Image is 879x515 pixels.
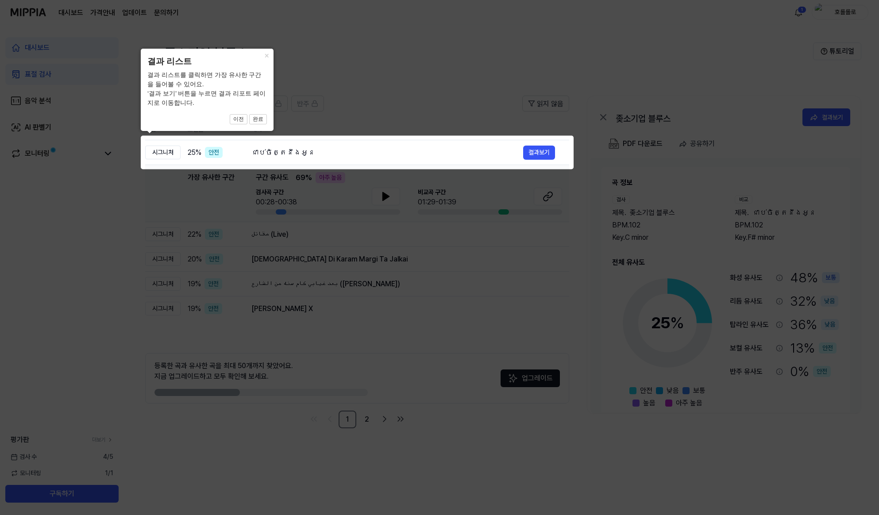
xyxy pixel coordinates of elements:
header: 결과 리스트 [147,55,267,68]
button: 결과보기 [523,146,555,160]
div: 결과 리스트를 클릭하면 가장 유사한 구간을 들어볼 수 있어요. ‘결과 보기’ 버튼을 누르면 결과 리포트 페이지로 이동합니다. [147,70,267,108]
button: Close [259,49,274,61]
div: 안전 [205,147,223,158]
span: 25 % [188,147,201,158]
button: 완료 [249,114,267,125]
div: 시그니처 [145,146,181,159]
button: 이전 [230,114,247,125]
div: ជាប់ចិត្តនឹងអូន [251,147,523,158]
